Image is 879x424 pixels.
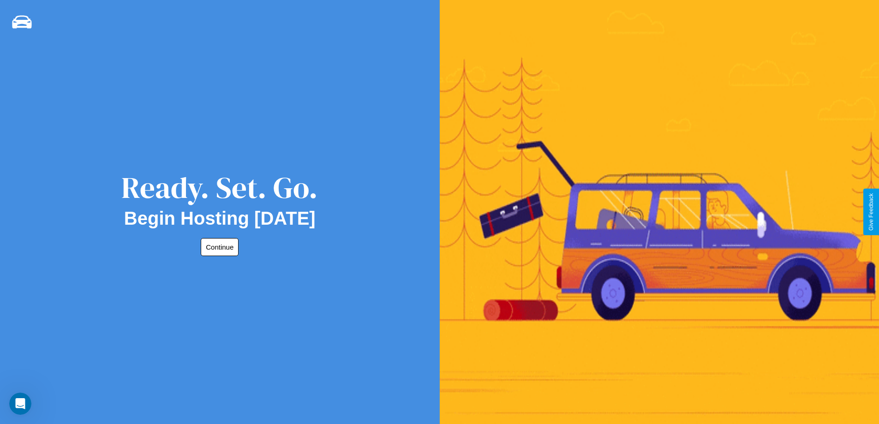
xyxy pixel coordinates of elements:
[121,167,318,208] div: Ready. Set. Go.
[9,393,31,415] iframe: Intercom live chat
[124,208,316,229] h2: Begin Hosting [DATE]
[201,238,239,256] button: Continue
[868,193,874,231] div: Give Feedback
